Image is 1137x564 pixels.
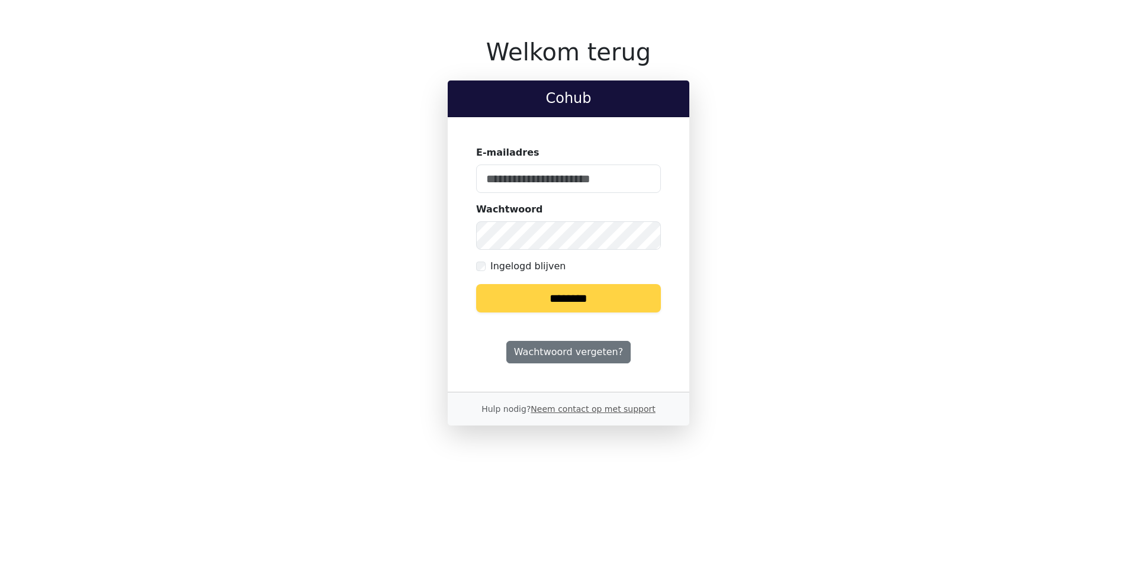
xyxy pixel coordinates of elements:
[457,90,680,107] h2: Cohub
[476,202,543,217] label: Wachtwoord
[448,38,689,66] h1: Welkom terug
[476,146,539,160] label: E-mailadres
[506,341,631,363] a: Wachtwoord vergeten?
[481,404,656,414] small: Hulp nodig?
[490,259,566,273] label: Ingelogd blijven
[531,404,655,414] a: Neem contact op met support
